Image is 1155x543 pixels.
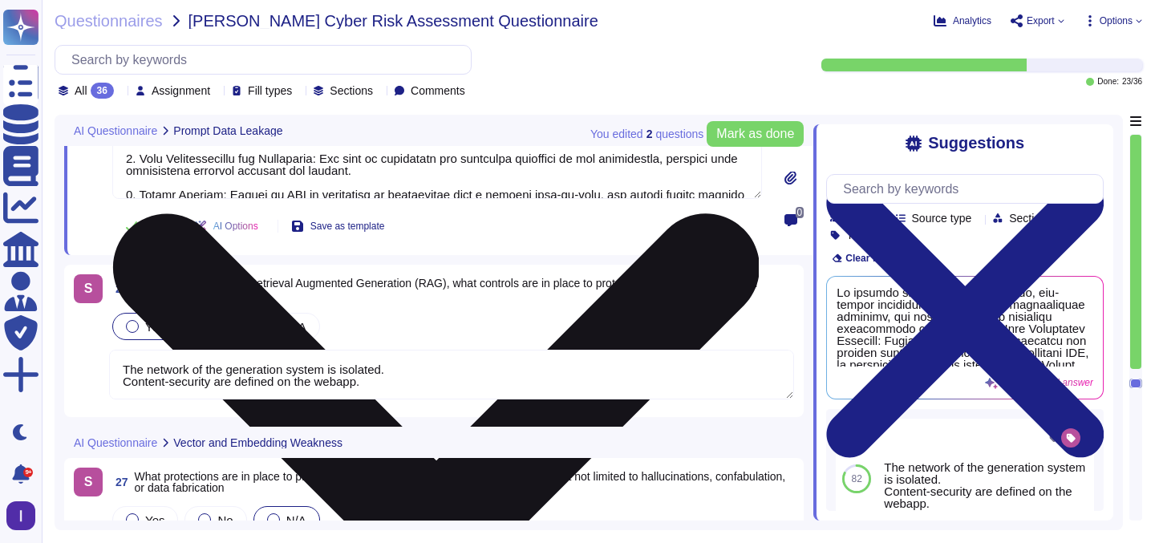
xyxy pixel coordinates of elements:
button: user [3,498,47,533]
span: Vector and Embedding Weakness [173,437,342,448]
div: 9+ [23,468,33,477]
textarea: The network of the generation system is isolated. Content-security are defined on the webapp. [109,350,794,399]
div: S [74,274,103,303]
span: 0 [796,207,804,218]
span: 26 [109,283,128,294]
span: Assignment [152,85,210,96]
b: 2 [646,128,653,140]
span: 23 / 36 [1122,78,1142,86]
span: Mark as done [716,128,794,140]
button: Mark as done [707,121,804,147]
input: Search by keywords [835,175,1103,203]
span: AI Questionnaire [74,437,157,448]
span: Sections [330,85,373,96]
span: Options [1100,16,1133,26]
span: Analytics [953,16,991,26]
span: 82 [852,474,862,484]
span: 27 [109,476,128,488]
input: Search by keywords [63,46,471,74]
span: You edited question s [590,128,703,140]
div: The network of the generation system is isolated. Content-security are defined on the webapp. [884,461,1088,509]
span: Export [1027,16,1055,26]
button: Analytics [934,14,991,27]
span: Prompt Data Leakage [173,125,282,136]
span: Questionnaires [55,13,163,29]
span: Comments [411,85,465,96]
span: Done: [1097,78,1119,86]
span: AI Questionnaire [74,125,157,136]
span: [PERSON_NAME] Cyber Risk Assessment Questionnaire [188,13,598,29]
span: Fill types [248,85,292,96]
img: user [6,501,35,530]
span: All [75,85,87,96]
div: S [74,468,103,496]
div: 36 [91,83,114,99]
